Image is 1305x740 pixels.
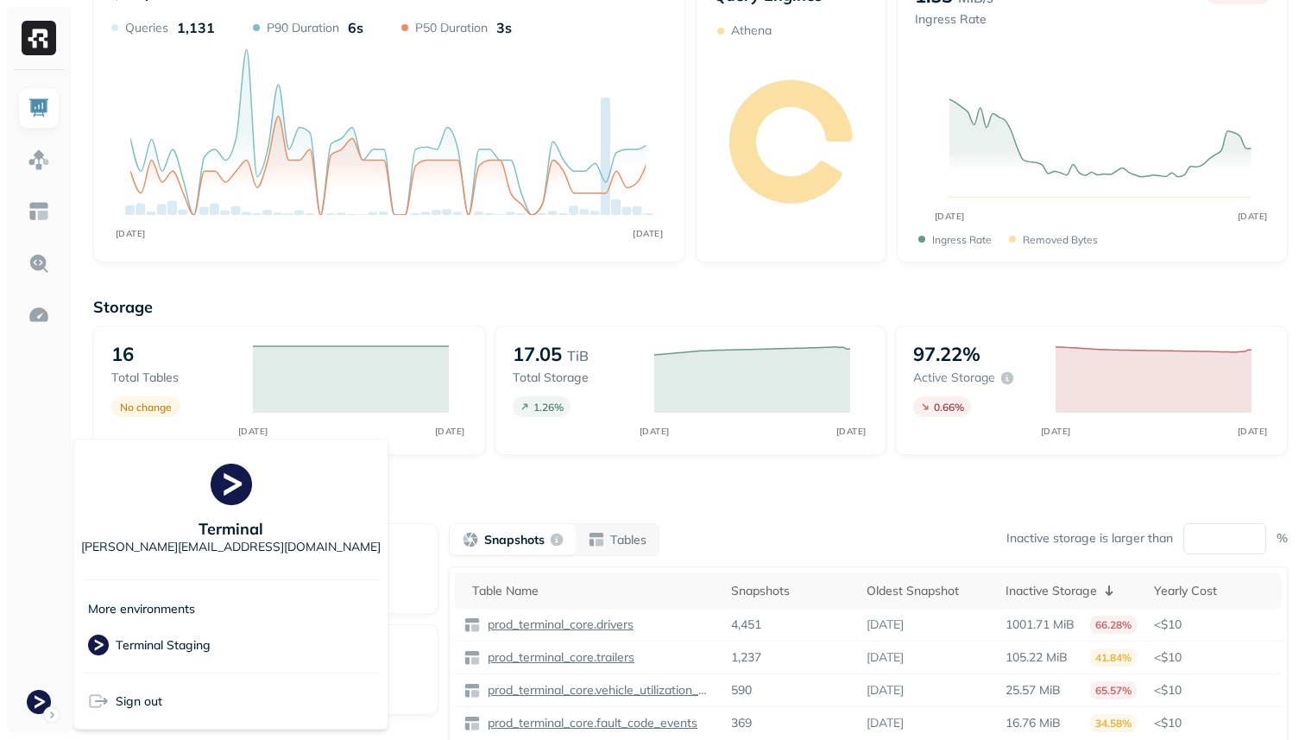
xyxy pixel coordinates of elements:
img: table [463,649,481,667]
p: Terminal Staging [116,637,211,654]
tspan: [DATE] [1237,211,1267,222]
img: Dashboard [28,97,50,119]
p: P90 Duration [267,20,339,36]
p: Inactive Storage [1006,583,1097,599]
p: Ingress Rate [915,11,993,28]
p: Removed bytes [1023,233,1098,246]
p: 6s [348,19,363,36]
tspan: [DATE] [116,228,146,239]
img: Optimization [28,304,50,326]
img: Terminal [27,690,51,714]
p: Ingress Rate [932,233,992,246]
img: Query Explorer [28,252,50,275]
p: 16 [111,342,134,366]
p: 17.05 [513,342,562,366]
p: <$10 [1154,715,1273,731]
p: prod_terminal_core.trailers [484,649,634,666]
tspan: [DATE] [934,211,964,222]
p: <$10 [1154,682,1273,699]
p: 16.76 MiB [1006,715,1061,731]
img: Terminal [211,464,252,505]
div: Snapshots [731,580,850,601]
tspan: [DATE] [1237,426,1267,437]
p: No change [120,401,172,414]
img: Asset Explorer [28,200,50,223]
p: Athena [731,22,772,39]
tspan: [DATE] [1040,426,1070,437]
tspan: [DATE] [836,426,867,437]
img: Assets [28,149,50,171]
p: prod_terminal_core.fault_code_events [484,715,697,731]
p: 97.22% [913,342,980,366]
p: TiB [567,345,589,366]
span: Sign out [116,693,162,710]
p: 41.84% [1090,648,1137,667]
p: Total storage [513,370,637,386]
p: 66.28% [1090,616,1137,634]
p: 4,451 [731,617,761,633]
p: 65.57% [1090,681,1137,699]
p: prod_terminal_core.drivers [484,617,634,633]
p: [PERSON_NAME][EMAIL_ADDRESS][DOMAIN_NAME] [81,539,381,555]
p: [DATE] [867,649,904,666]
p: prod_terminal_core.vehicle_utilization_day [484,682,714,699]
img: table [463,682,481,699]
p: 34.58% [1090,714,1137,732]
p: Tables [610,532,646,548]
tspan: [DATE] [640,426,670,437]
tspan: [DATE] [238,426,268,437]
p: 369 [731,715,752,731]
img: table [463,715,481,732]
p: [DATE] [867,715,904,731]
p: 25.57 MiB [1006,682,1061,699]
p: P50 Duration [415,20,488,36]
p: Active storage [913,370,995,386]
p: 105.22 MiB [1006,649,1068,666]
p: Terminal [199,519,263,539]
img: table [463,617,481,634]
p: 1.26 % [533,401,564,414]
p: Unused Assets [93,486,1288,506]
p: Storage [93,297,1288,317]
p: 0.66 % [934,401,964,414]
p: 3s [496,19,512,36]
p: Inactive storage is larger than [1006,530,1173,547]
p: Snapshots [484,532,545,548]
p: [DATE] [867,617,904,633]
p: <$10 [1154,649,1273,666]
p: 1,237 [731,649,761,666]
img: Terminal Staging [88,635,109,655]
p: 1,131 [177,19,215,36]
p: 1001.71 MiB [1006,617,1075,633]
tspan: [DATE] [435,426,465,437]
p: More environments [88,601,195,617]
div: Yearly Cost [1154,580,1273,601]
tspan: [DATE] [633,228,663,239]
p: [DATE] [867,682,904,699]
p: <$10 [1154,617,1273,633]
p: % [1277,530,1288,547]
p: Total tables [111,370,236,386]
p: 590 [731,682,752,699]
img: Ryft [22,21,56,55]
p: Queries [125,20,168,36]
div: Oldest Snapshot [867,580,988,601]
div: Table Name [472,580,714,601]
